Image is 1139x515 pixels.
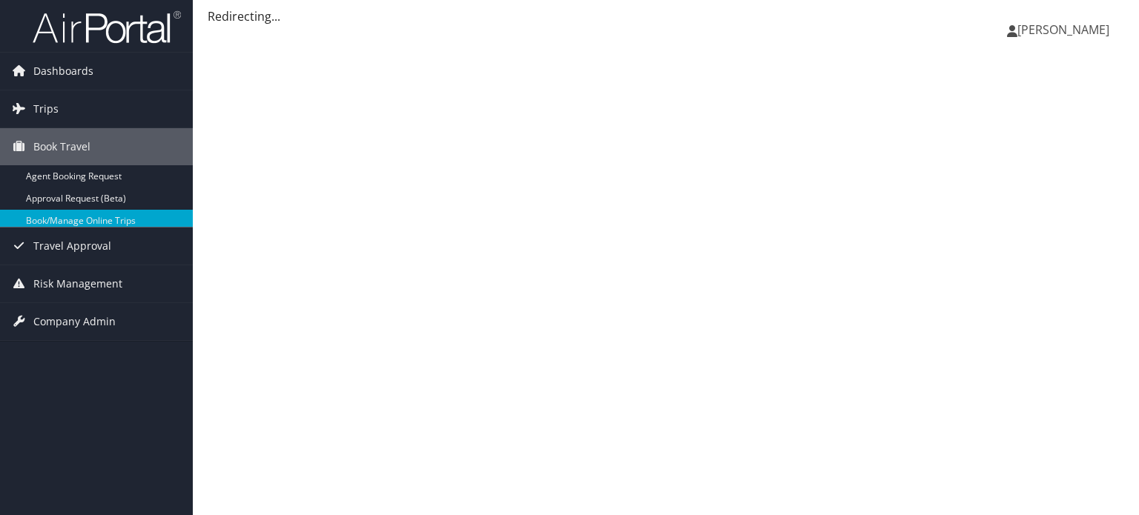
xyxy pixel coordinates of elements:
span: Trips [33,90,59,127]
span: Company Admin [33,303,116,340]
a: [PERSON_NAME] [1007,7,1124,52]
span: Travel Approval [33,227,111,265]
span: Book Travel [33,128,90,165]
span: [PERSON_NAME] [1017,21,1109,38]
img: airportal-logo.png [33,10,181,44]
span: Risk Management [33,265,122,302]
div: Redirecting... [208,7,1124,25]
span: Dashboards [33,53,93,90]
